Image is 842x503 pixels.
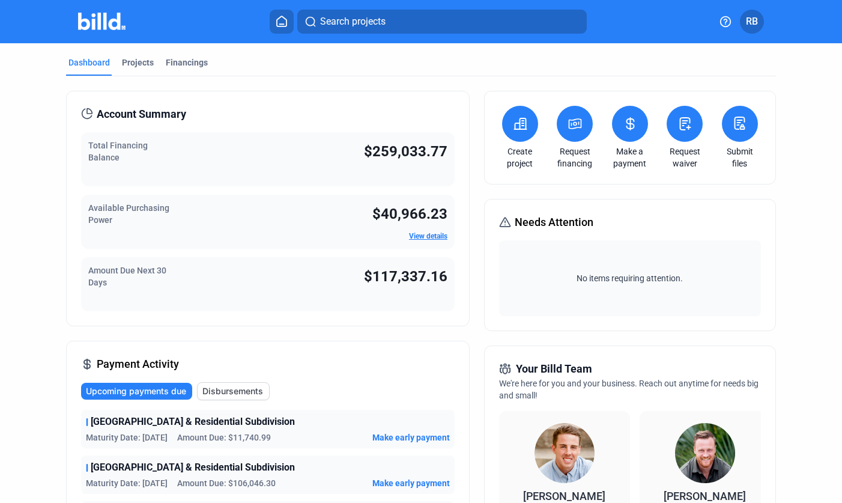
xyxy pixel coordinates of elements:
span: [PERSON_NAME] [523,490,605,502]
button: Make early payment [372,431,450,444]
button: Upcoming payments due [81,383,192,400]
span: Disbursements [202,385,263,397]
span: Amount Due: $11,740.99 [177,431,271,444]
span: $40,966.23 [372,206,447,222]
span: Account Summary [97,106,186,123]
span: [PERSON_NAME] [664,490,746,502]
span: Maturity Date: [DATE] [86,431,168,444]
span: $259,033.77 [364,143,447,160]
span: Total Financing Balance [88,141,148,162]
span: Amount Due: $106,046.30 [177,477,276,489]
span: Needs Attention [515,214,593,231]
a: Request financing [554,145,596,169]
a: Request waiver [664,145,706,169]
span: Payment Activity [97,356,179,373]
button: Disbursements [197,382,270,400]
span: $117,337.16 [364,268,447,285]
span: Available Purchasing Power [88,203,169,225]
div: Projects [122,56,154,69]
span: [GEOGRAPHIC_DATA] & Residential Subdivision [91,415,295,429]
div: Financings [166,56,208,69]
button: Search projects [297,10,587,34]
a: Make a payment [609,145,651,169]
span: Upcoming payments due [86,385,186,397]
div: Dashboard [68,56,110,69]
span: Amount Due Next 30 Days [88,266,166,287]
img: Territory Manager [675,423,735,483]
span: RB [746,14,758,29]
button: Make early payment [372,477,450,489]
a: Create project [499,145,541,169]
img: Relationship Manager [535,423,595,483]
span: We're here for you and your business. Reach out anytime for needs big and small! [499,379,759,400]
img: Billd Company Logo [78,13,126,30]
span: Search projects [320,14,386,29]
button: RB [740,10,764,34]
span: Your Billd Team [516,361,592,377]
span: Maturity Date: [DATE] [86,477,168,489]
span: No items requiring attention. [504,272,756,284]
a: Submit files [719,145,761,169]
span: [GEOGRAPHIC_DATA] & Residential Subdivision [91,460,295,475]
a: View details [409,232,447,240]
